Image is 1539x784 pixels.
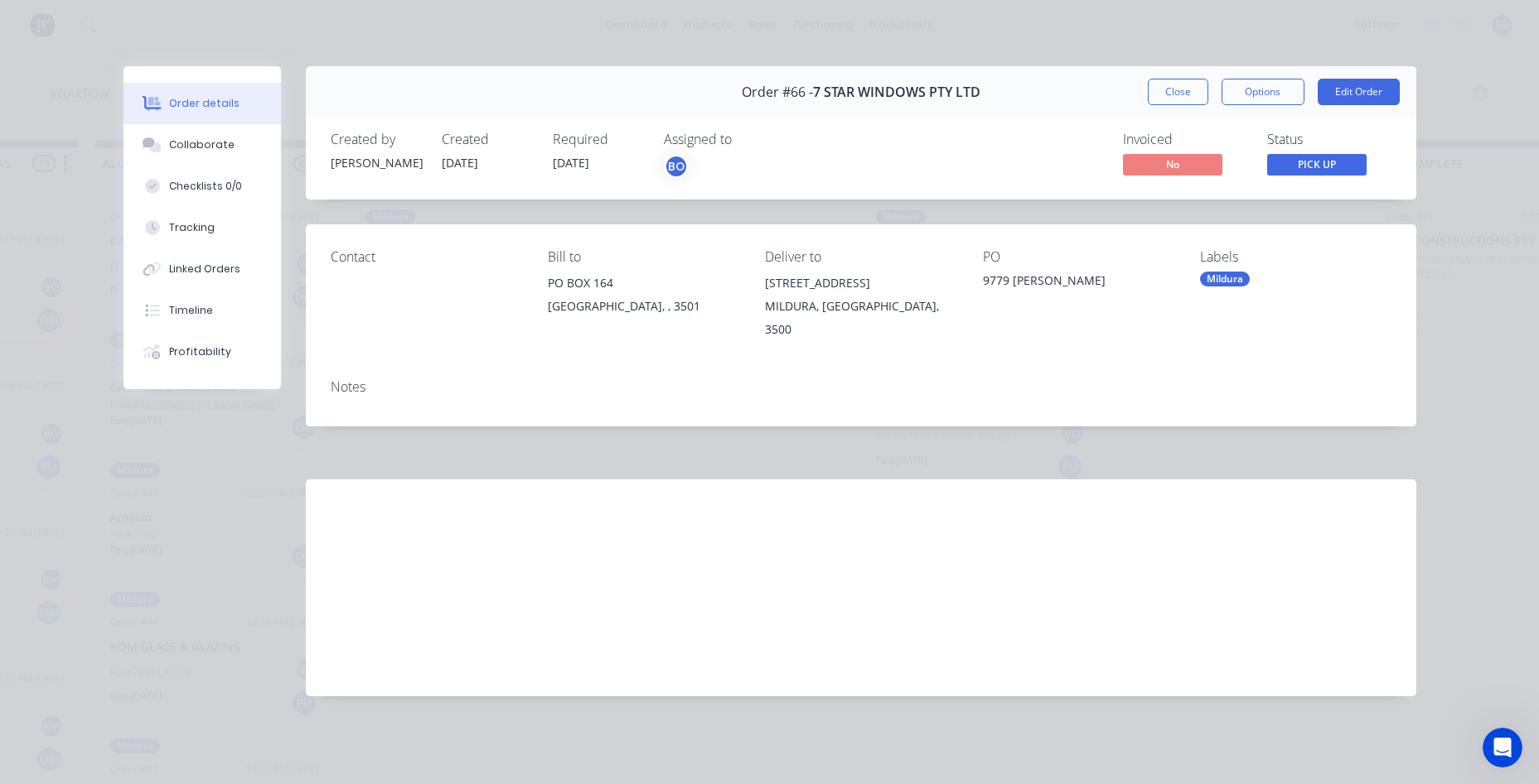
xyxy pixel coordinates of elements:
[1148,79,1208,105] button: Close
[123,83,281,124] button: Order details
[664,132,830,147] div: Assigned to
[331,379,1391,395] div: Notes
[983,272,1174,295] div: 9779 [PERSON_NAME]
[331,132,422,147] div: Created by
[169,96,240,111] div: Order details
[983,249,1174,265] div: PO
[664,154,689,179] button: BO
[1318,79,1400,105] button: Edit Order
[1222,79,1304,105] button: Options
[123,331,281,373] button: Profitability
[169,344,231,359] div: Profitability
[1123,154,1222,175] span: No
[1267,132,1391,147] div: Status
[169,179,242,194] div: Checklists 0/0
[169,303,213,318] div: Timeline
[1267,154,1367,179] button: PICK UP
[548,272,738,325] div: PO BOX 164[GEOGRAPHIC_DATA], , 3501
[548,295,738,318] div: [GEOGRAPHIC_DATA], , 3501
[1123,132,1247,147] div: Invoiced
[742,84,813,100] span: Order #66 -
[548,272,738,295] div: PO BOX 164
[123,207,281,248] button: Tracking
[331,154,422,171] div: [PERSON_NAME]
[1267,154,1367,175] span: PICK UP
[331,249,521,265] div: Contact
[123,248,281,290] button: Linked Orders
[442,132,533,147] div: Created
[765,272,956,295] div: [STREET_ADDRESS]
[123,166,281,207] button: Checklists 0/0
[1483,728,1522,767] iframe: Intercom live chat
[442,155,478,171] span: [DATE]
[813,84,980,100] span: 7 STAR WINDOWS PTY LTD
[169,220,215,235] div: Tracking
[1200,249,1391,265] div: Labels
[169,137,235,152] div: Collaborate
[1200,272,1250,286] div: Mildura
[553,132,644,147] div: Required
[123,124,281,166] button: Collaborate
[765,249,956,265] div: Deliver to
[765,272,956,341] div: [STREET_ADDRESS]MILDURA, [GEOGRAPHIC_DATA], 3500
[553,155,589,171] span: [DATE]
[765,295,956,341] div: MILDURA, [GEOGRAPHIC_DATA], 3500
[169,262,240,277] div: Linked Orders
[123,290,281,331] button: Timeline
[548,249,738,265] div: Bill to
